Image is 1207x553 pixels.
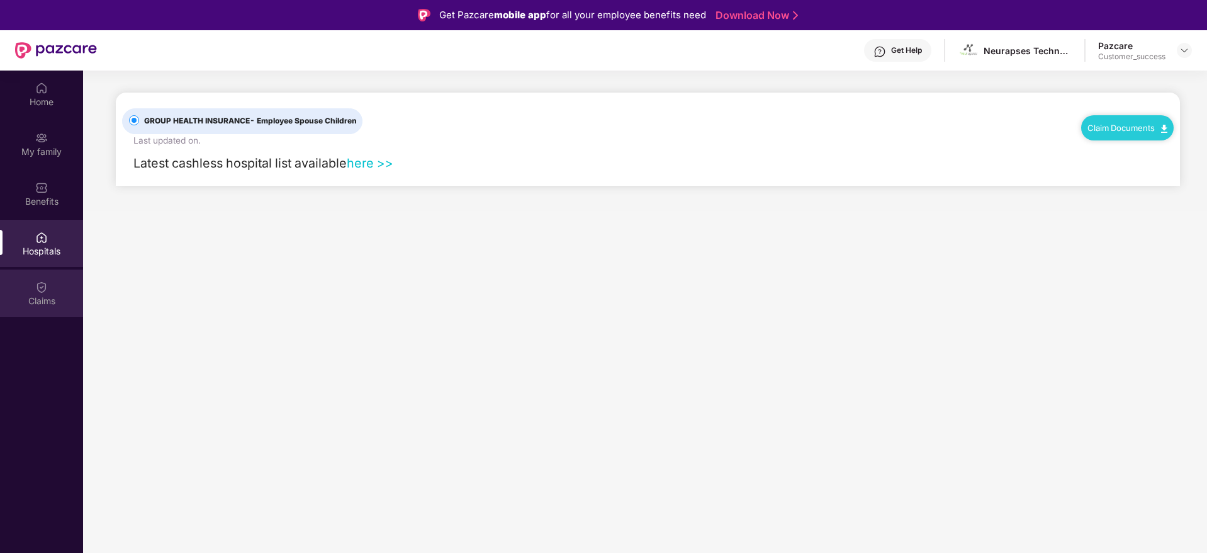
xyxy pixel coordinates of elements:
div: Get Help [891,45,922,55]
a: Claim Documents [1087,123,1167,133]
img: New Pazcare Logo [15,42,97,59]
strong: mobile app [494,9,546,21]
img: svg+xml;base64,PHN2ZyB3aWR0aD0iMjAiIGhlaWdodD0iMjAiIHZpZXdCb3g9IjAgMCAyMCAyMCIgZmlsbD0ibm9uZSIgeG... [35,132,48,144]
div: Pazcare [1098,40,1165,52]
a: here >> [347,156,393,171]
div: Neurapses Technologies Private Limited [984,45,1072,57]
img: svg+xml;base64,PHN2ZyBpZD0iSG9zcGl0YWxzIiB4bWxucz0iaHR0cDovL3d3dy53My5vcmcvMjAwMC9zdmciIHdpZHRoPS... [35,231,48,244]
span: - Employee Spouse Children [250,116,357,125]
img: Logo [418,9,430,21]
img: svg+xml;base64,PHN2ZyB4bWxucz0iaHR0cDovL3d3dy53My5vcmcvMjAwMC9zdmciIHdpZHRoPSIxMC40IiBoZWlnaHQ9Ij... [1161,125,1167,133]
span: GROUP HEALTH INSURANCE [139,115,362,127]
img: Stroke [793,9,798,22]
div: Customer_success [1098,52,1165,62]
span: Latest cashless hospital list available [133,156,347,171]
img: svg+xml;base64,PHN2ZyBpZD0iSG9tZSIgeG1sbnM9Imh0dHA6Ly93d3cudzMub3JnLzIwMDAvc3ZnIiB3aWR0aD0iMjAiIG... [35,82,48,94]
img: images.png [960,42,978,60]
a: Download Now [716,9,794,22]
img: svg+xml;base64,PHN2ZyBpZD0iQ2xhaW0iIHhtbG5zPSJodHRwOi8vd3d3LnczLm9yZy8yMDAwL3N2ZyIgd2lkdGg9IjIwIi... [35,281,48,294]
img: svg+xml;base64,PHN2ZyBpZD0iSGVscC0zMngzMiIgeG1sbnM9Imh0dHA6Ly93d3cudzMub3JnLzIwMDAvc3ZnIiB3aWR0aD... [873,45,886,58]
img: svg+xml;base64,PHN2ZyBpZD0iQmVuZWZpdHMiIHhtbG5zPSJodHRwOi8vd3d3LnczLm9yZy8yMDAwL3N2ZyIgd2lkdGg9Ij... [35,181,48,194]
div: Last updated on . [133,134,201,148]
img: svg+xml;base64,PHN2ZyBpZD0iRHJvcGRvd24tMzJ4MzIiIHhtbG5zPSJodHRwOi8vd3d3LnczLm9yZy8yMDAwL3N2ZyIgd2... [1179,45,1189,55]
div: Get Pazcare for all your employee benefits need [439,8,706,23]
